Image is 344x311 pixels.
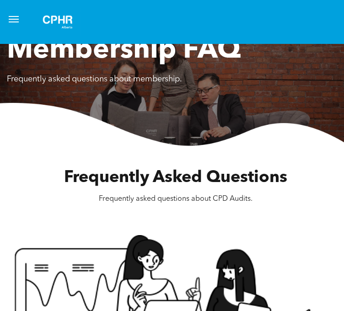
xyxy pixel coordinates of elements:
img: A white background with a few lines on it [35,7,81,37]
span: Frequently asked questions about membership. [7,75,182,83]
span: Membership FAQ [7,37,241,64]
span: Frequently asked questions about CPD Audits. [99,195,253,203]
button: menu [5,10,23,28]
span: Frequently Asked Questions [64,170,287,186]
